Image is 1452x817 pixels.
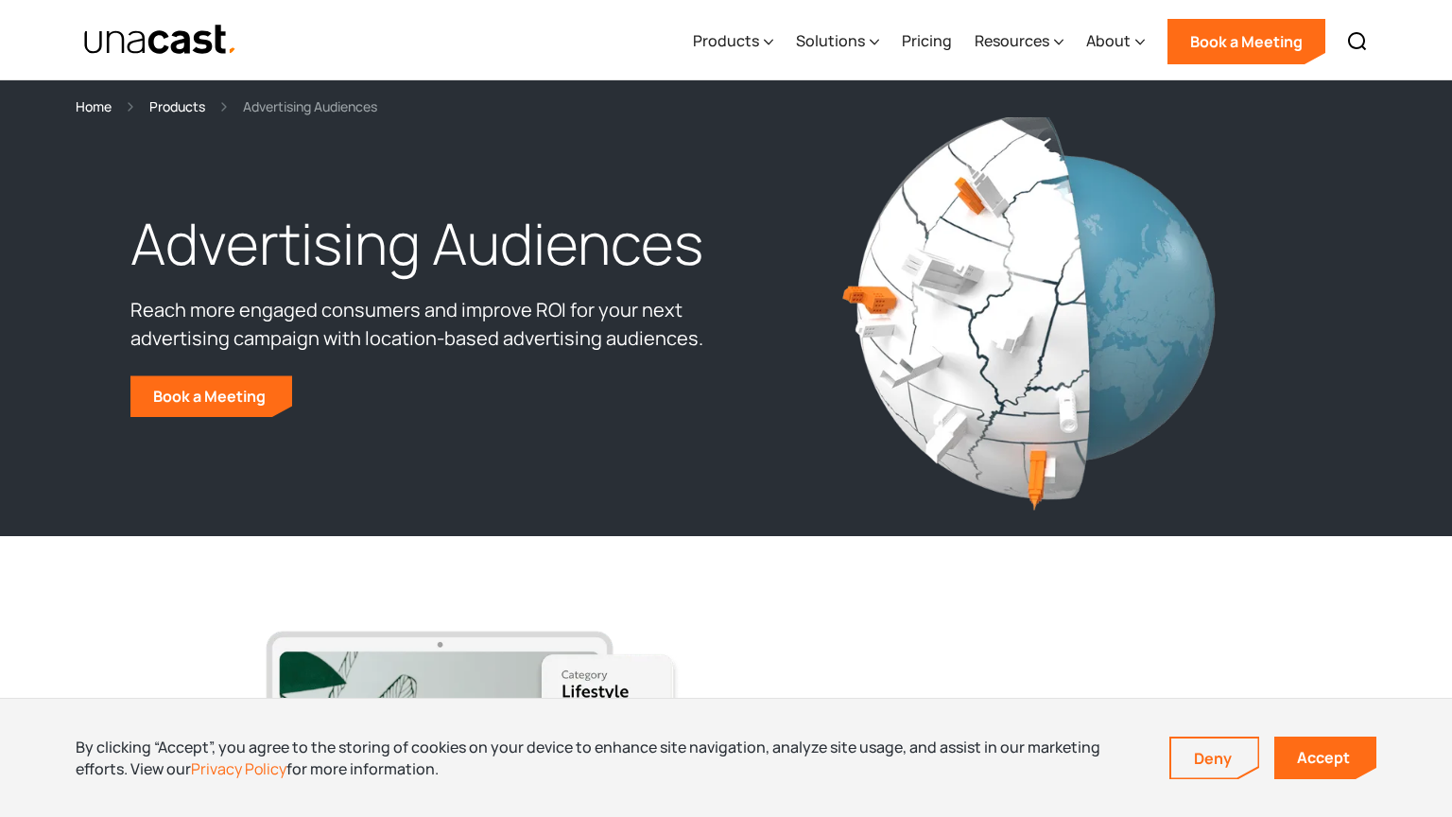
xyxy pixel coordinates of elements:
[83,24,237,57] a: home
[130,206,717,282] h1: Advertising Audiences
[796,29,865,52] div: Solutions
[796,3,879,80] div: Solutions
[1086,29,1131,52] div: About
[693,3,773,80] div: Products
[975,29,1049,52] div: Resources
[130,375,292,417] a: Book a Meeting
[1346,30,1369,53] img: Search icon
[149,96,205,117] a: Products
[130,296,717,353] p: Reach more engaged consumers and improve ROI for your next advertising campaign with location-bas...
[76,96,112,117] a: Home
[975,3,1063,80] div: Resources
[1274,737,1376,779] a: Accept
[191,758,286,779] a: Privacy Policy
[1167,19,1325,64] a: Book a Meeting
[1171,739,1258,778] a: Deny
[83,24,237,57] img: Unacast text logo
[76,737,1141,779] div: By clicking “Accept”, you agree to the storing of cookies on your device to enhance site navigati...
[693,29,759,52] div: Products
[902,3,952,80] a: Pricing
[243,96,377,117] div: Advertising Audiences
[1086,3,1145,80] div: About
[839,110,1218,513] img: location data visual, globe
